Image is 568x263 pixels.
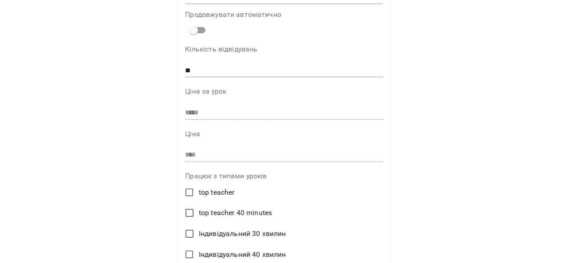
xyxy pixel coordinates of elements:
[199,208,272,218] span: top teacher 40 minutes
[185,46,383,53] label: Кількість відвідувань
[185,130,383,137] label: Ціна
[199,228,286,239] span: Індивідуальний 30 хвилин
[185,88,383,95] label: Ціна за урок
[199,187,235,198] span: top teacher
[185,173,383,180] label: Працює з типами уроків
[199,249,286,260] span: Індивідуальний 40 хвилин
[185,11,383,18] label: Продовжувати автоматично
